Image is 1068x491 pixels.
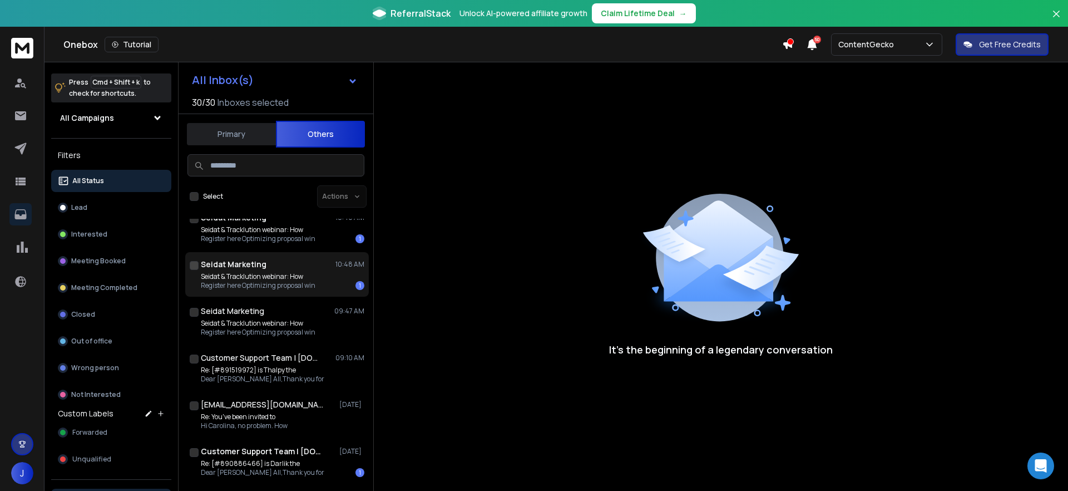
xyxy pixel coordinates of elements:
button: All Campaigns [51,107,171,129]
h1: [EMAIL_ADDRESS][DOMAIN_NAME] [201,399,323,410]
span: → [679,8,687,19]
div: Onebox [63,37,782,52]
p: Meeting Completed [71,283,137,292]
p: Unlock AI-powered affiliate growth [459,8,587,19]
p: Not Interested [71,390,121,399]
p: Register here Optimizing proposal win [201,234,315,243]
div: 1 [355,281,364,290]
button: Meeting Completed [51,277,171,299]
div: 1 [355,234,364,243]
label: Select [203,192,223,201]
p: Out of office [71,337,112,346]
span: Forwarded [72,428,107,437]
button: Meeting Booked [51,250,171,272]
button: J [11,462,33,484]
div: 1 [355,468,364,477]
p: Hi Carolina, no problem. How [201,421,288,430]
h1: Customer Support Team | [DOMAIN_NAME] [201,446,323,457]
p: Register here Optimizing proposal win [201,328,315,337]
p: Register here Optimizing proposal win [201,281,315,290]
span: ReferralStack [390,7,451,20]
button: Forwarded [51,421,171,444]
button: Others [276,121,365,148]
h1: Seidat Marketing [201,306,264,317]
span: Cmd + Shift + k [91,76,141,89]
button: Out of office [51,330,171,352]
span: 30 / 30 [192,96,215,109]
h1: Seidat Marketing [201,259,266,270]
button: Not Interested [51,384,171,406]
p: Meeting Booked [71,257,126,266]
p: [DATE] [339,447,364,456]
p: 10:48 AM [335,260,364,269]
h3: Inboxes selected [217,96,289,109]
h1: Customer Support Team | [DOMAIN_NAME] [201,352,323,364]
p: 09:47 AM [334,307,364,316]
span: Unqualified [72,455,111,464]
button: All Inbox(s) [183,69,367,91]
button: Claim Lifetime Deal→ [592,3,696,23]
p: Seidat & Tracklution webinar: How [201,319,315,328]
h3: Custom Labels [58,408,113,419]
p: Seidat & Tracklution webinar: How [201,272,315,281]
button: Primary [187,122,276,146]
p: Dear [PERSON_NAME] All,Thank you for [201,468,324,477]
p: Get Free Credits [979,39,1041,50]
p: Re: [#890886466] is Darlik the [201,459,324,468]
div: Open Intercom Messenger [1027,453,1054,479]
button: Interested [51,223,171,245]
p: All Status [72,176,104,185]
p: Press to check for shortcuts. [69,77,151,99]
button: Wrong person [51,357,171,379]
button: Close banner [1049,7,1064,33]
p: [DATE] [339,400,364,409]
p: Re: [#891519972] is Thalpy the [201,366,324,375]
button: All Status [51,170,171,192]
button: Get Free Credits [956,33,1049,56]
button: Tutorial [105,37,159,52]
h3: Filters [51,148,171,163]
p: Re: You've been invited to [201,413,288,421]
p: Dear [PERSON_NAME] All,Thank you for [201,375,324,384]
p: It’s the beginning of a legendary conversation [609,342,833,357]
p: Closed [71,310,95,319]
p: Lead [71,203,87,212]
p: Interested [71,230,107,239]
h1: All Inbox(s) [192,75,254,86]
button: Lead [51,197,171,219]
button: Unqualified [51,448,171,470]
h1: All Campaigns [60,112,114,124]
p: 09:10 AM [335,353,364,362]
span: 50 [813,36,821,43]
button: Closed [51,303,171,326]
p: Wrong person [71,364,119,372]
p: ContentGecko [838,39,898,50]
p: Seidat & Tracklution webinar: How [201,225,315,234]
